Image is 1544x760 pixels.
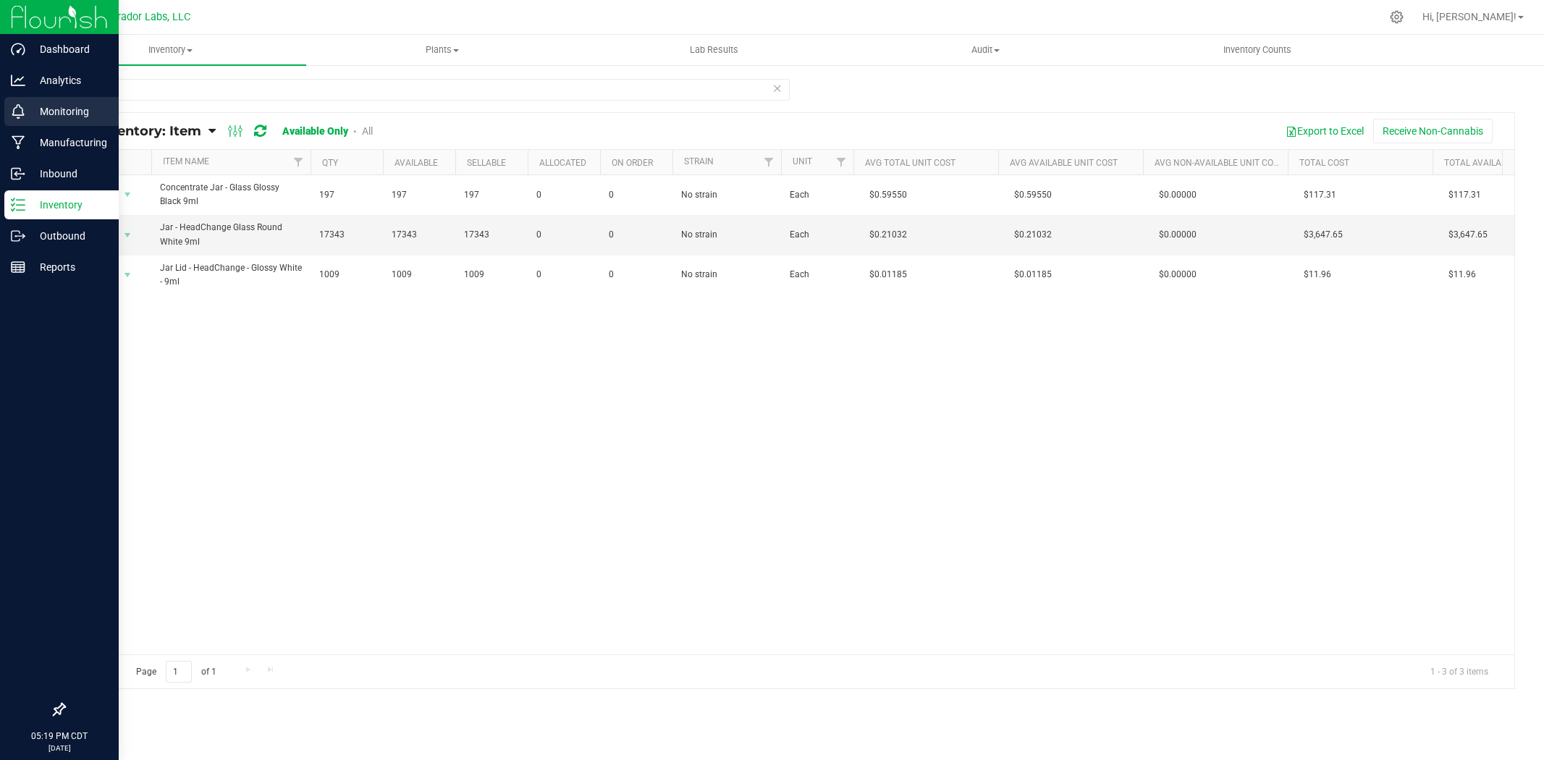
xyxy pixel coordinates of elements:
span: $117.31 [1441,185,1488,206]
span: 197 [392,188,447,202]
inline-svg: Analytics [11,73,25,88]
span: Page of 1 [124,661,228,683]
span: 1009 [464,268,519,282]
span: $0.00000 [1152,264,1204,285]
p: Inventory [25,196,112,214]
span: Audit [851,43,1121,56]
span: 1009 [319,268,374,282]
span: select [119,225,137,245]
inline-svg: Reports [11,260,25,274]
p: Reports [25,258,112,276]
a: Strain [684,156,714,166]
a: Filter [830,150,853,174]
a: Audit [850,35,1121,65]
span: $3,647.65 [1441,224,1495,245]
iframe: Resource center unread badge [43,642,60,659]
span: $0.00000 [1152,185,1204,206]
span: select [119,265,137,285]
a: Unit [793,156,812,166]
span: Inventory Counts [1204,43,1311,56]
p: Outbound [25,227,112,245]
a: Sellable [467,158,506,168]
a: Item Name [163,156,209,166]
a: Total Available Cost [1444,158,1540,168]
iframe: Resource center [14,644,58,688]
inline-svg: Manufacturing [11,135,25,150]
button: Export to Excel [1276,119,1373,143]
span: 0 [536,188,591,202]
p: Analytics [25,72,112,89]
span: $0.00000 [1152,224,1204,245]
a: Qty [322,158,338,168]
span: select [119,185,137,205]
inline-svg: Outbound [11,229,25,243]
span: Each [790,228,845,242]
span: Lab Results [670,43,758,56]
a: Filter [287,150,311,174]
p: 05:19 PM CDT [7,730,112,743]
p: Manufacturing [25,134,112,151]
span: $0.59550 [1007,185,1059,206]
span: $0.21032 [862,224,914,245]
span: 0 [536,228,591,242]
span: No strain [681,268,772,282]
span: Jar - HeadChange Glass Round White 9ml [160,221,302,248]
span: $11.96 [1441,264,1483,285]
span: $0.01185 [1007,264,1059,285]
span: No strain [681,228,772,242]
span: $0.21032 [1007,224,1059,245]
span: 0 [609,228,664,242]
input: 1 [166,661,192,683]
span: 197 [464,188,519,202]
div: Manage settings [1388,10,1406,24]
span: $3,647.65 [1296,224,1350,245]
p: Dashboard [25,41,112,58]
span: 17343 [392,228,447,242]
span: Each [790,188,845,202]
span: 0 [536,268,591,282]
p: Monitoring [25,103,112,120]
a: Filter [757,150,781,174]
inline-svg: Dashboard [11,42,25,56]
span: Each [790,268,845,282]
span: Concentrate Jar - Glass Glossy Black 9ml [160,181,302,208]
a: Plants [306,35,578,65]
a: Allocated [539,158,586,168]
span: Hi, [PERSON_NAME]! [1422,11,1516,22]
input: Search Item Name, Retail Display Name, SKU, Part Number... [64,79,790,101]
a: Inventory Counts [1121,35,1393,65]
a: Available Only [282,125,348,137]
span: 17343 [464,228,519,242]
span: Curador Labs, LLC [105,11,190,23]
span: Inventory [35,43,306,56]
a: Lab Results [578,35,850,65]
span: Clear [772,79,782,98]
span: Plants [307,43,577,56]
span: 0 [609,268,664,282]
span: 1 - 3 of 3 items [1419,661,1500,683]
a: All Inventory: Item [75,123,208,139]
a: Avg Total Unit Cost [865,158,955,168]
button: Receive Non-Cannabis [1373,119,1493,143]
inline-svg: Inventory [11,198,25,212]
p: Inbound [25,165,112,182]
span: 17343 [319,228,374,242]
inline-svg: Monitoring [11,104,25,119]
a: Avg Non-Available Unit Cost [1155,158,1283,168]
a: All [362,125,373,137]
span: All Inventory: Item [75,123,201,139]
span: $0.01185 [862,264,914,285]
a: On Order [612,158,653,168]
span: 1009 [392,268,447,282]
a: Avg Available Unit Cost [1010,158,1118,168]
span: No strain [681,188,772,202]
span: Jar Lid - HeadChange - Glossy White - 9ml [160,261,302,289]
inline-svg: Inbound [11,166,25,181]
span: $11.96 [1296,264,1338,285]
span: $0.59550 [862,185,914,206]
span: 197 [319,188,374,202]
a: Total Cost [1299,158,1349,168]
span: 0 [609,188,664,202]
span: $117.31 [1296,185,1343,206]
a: Inventory [35,35,306,65]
